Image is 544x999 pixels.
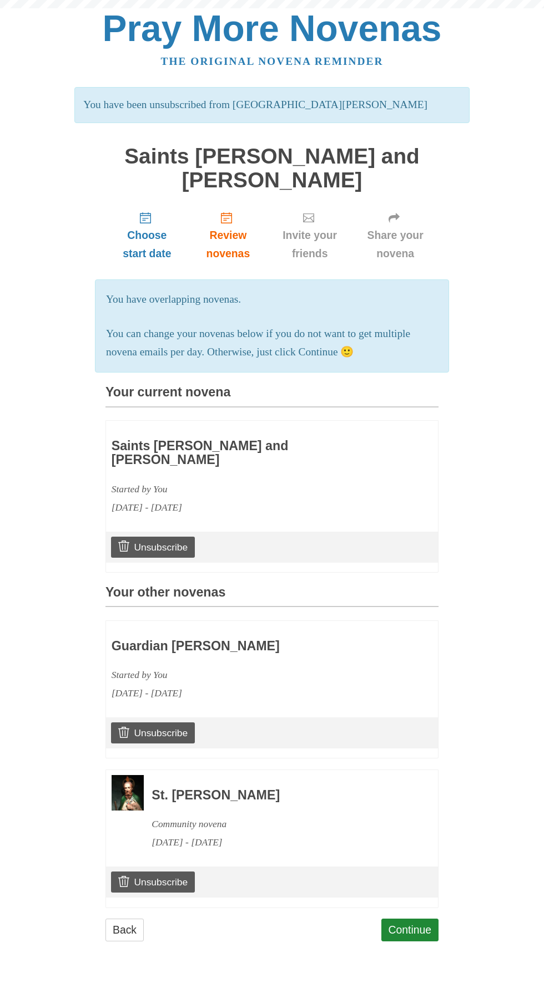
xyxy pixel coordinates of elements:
a: Pray More Novenas [103,8,442,49]
a: Back [105,919,144,941]
div: [DATE] - [DATE] [112,498,368,517]
h1: Saints [PERSON_NAME] and [PERSON_NAME] [105,145,439,192]
h3: Saints [PERSON_NAME] and [PERSON_NAME] [112,439,368,467]
p: You have overlapping novenas. [106,290,438,309]
img: Novena image [112,775,144,810]
span: Choose start date [117,226,178,263]
span: Share your novena [363,226,427,263]
h3: Your current novena [105,385,439,407]
a: Invite your friends [268,203,352,269]
span: Review novenas [200,226,256,263]
a: Choose start date [105,203,189,269]
a: Continue [381,919,439,941]
a: Unsubscribe [111,537,195,558]
a: Unsubscribe [111,722,195,743]
a: Review novenas [189,203,268,269]
span: Invite your friends [279,226,341,263]
p: You have been unsubscribed from [GEOGRAPHIC_DATA][PERSON_NAME] [74,87,469,123]
a: Share your novena [352,203,439,269]
div: Started by You [112,666,368,684]
p: You can change your novenas below if you do not want to get multiple novena emails per day. Other... [106,325,438,361]
div: Started by You [112,480,368,498]
h3: St. [PERSON_NAME] [152,788,408,803]
h3: Your other novenas [105,585,439,607]
a: The original novena reminder [161,55,384,67]
div: [DATE] - [DATE] [152,833,408,852]
div: Community novena [152,815,408,833]
a: Unsubscribe [111,871,195,893]
h3: Guardian [PERSON_NAME] [112,639,368,654]
div: [DATE] - [DATE] [112,684,368,702]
